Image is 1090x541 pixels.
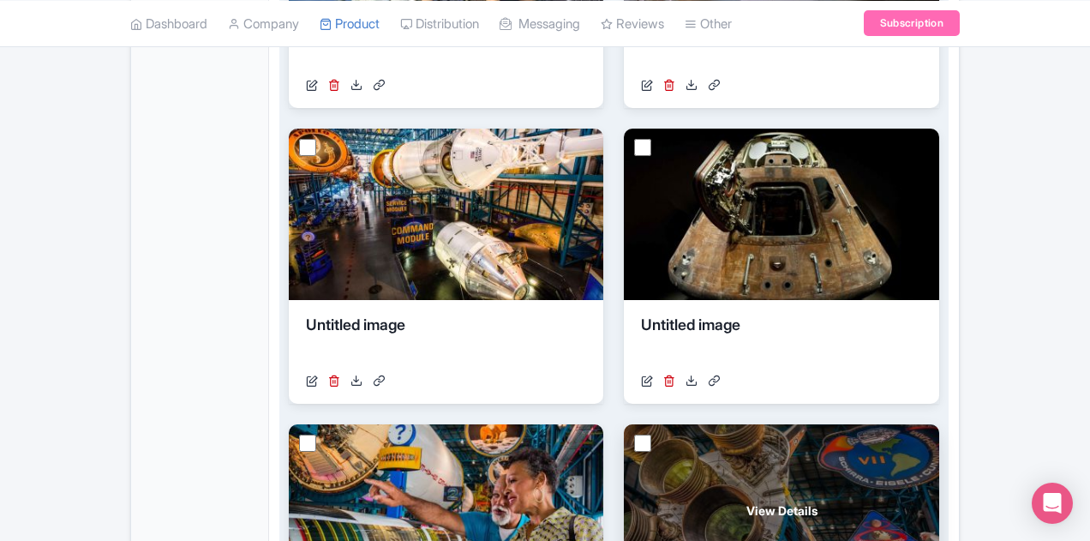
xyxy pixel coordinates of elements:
[746,502,817,520] span: View Details
[1032,483,1073,524] div: Open Intercom Messenger
[864,10,960,36] a: Subscription
[306,314,586,365] div: Untitled image
[641,314,921,365] div: Untitled image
